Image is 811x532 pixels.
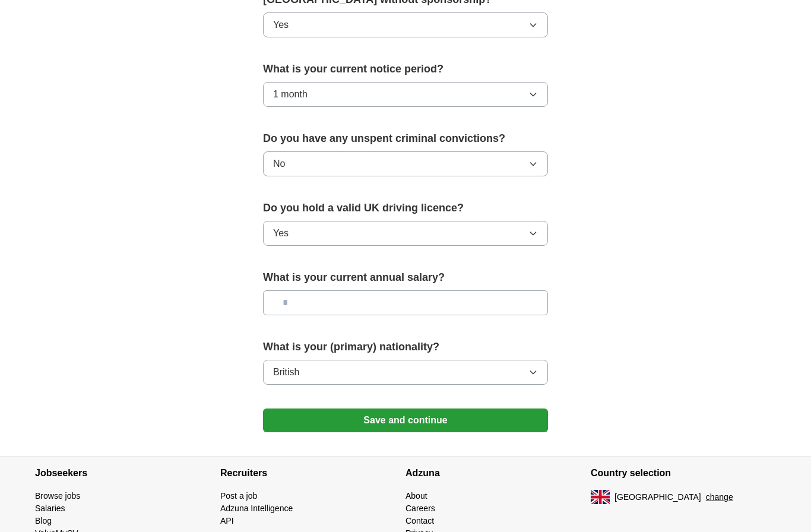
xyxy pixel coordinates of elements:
[263,221,548,246] button: Yes
[405,491,427,501] a: About
[263,131,548,147] label: Do you have any unspent criminal convictions?
[591,490,610,504] img: UK flag
[591,457,776,490] h4: Country selection
[263,408,548,432] button: Save and continue
[263,61,548,77] label: What is your current notice period?
[263,270,548,286] label: What is your current annual salary?
[263,200,548,216] label: Do you hold a valid UK driving licence?
[273,226,289,240] span: Yes
[263,151,548,176] button: No
[35,491,80,501] a: Browse jobs
[273,365,299,379] span: British
[614,491,701,503] span: [GEOGRAPHIC_DATA]
[263,360,548,385] button: British
[220,491,257,501] a: Post a job
[273,87,308,102] span: 1 month
[35,516,52,525] a: Blog
[35,503,65,513] a: Salaries
[706,491,733,503] button: change
[220,503,293,513] a: Adzuna Intelligence
[405,516,434,525] a: Contact
[405,503,435,513] a: Careers
[273,157,285,171] span: No
[263,82,548,107] button: 1 month
[263,339,548,355] label: What is your (primary) nationality?
[263,12,548,37] button: Yes
[220,516,234,525] a: API
[273,18,289,32] span: Yes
